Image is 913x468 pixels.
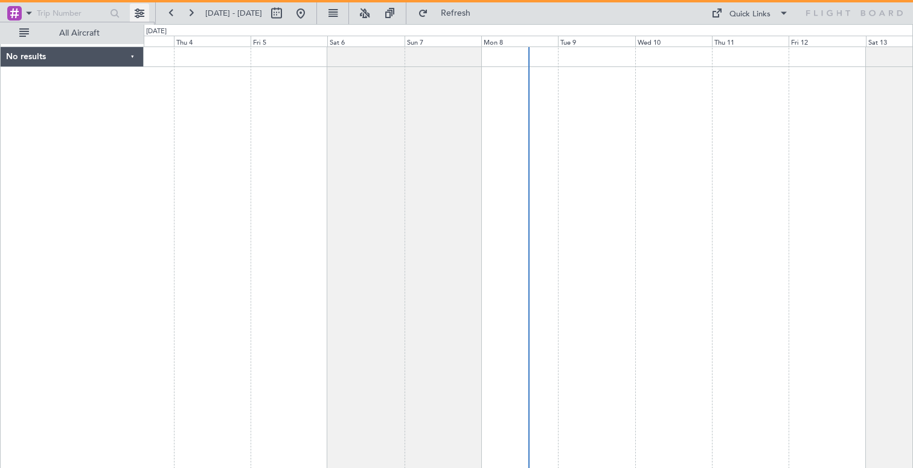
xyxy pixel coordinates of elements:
span: [DATE] - [DATE] [205,8,262,19]
span: All Aircraft [31,29,127,37]
div: Mon 8 [481,36,558,46]
div: Thu 4 [174,36,251,46]
div: [DATE] [146,27,167,37]
div: Wed 10 [635,36,712,46]
button: Quick Links [705,4,795,23]
div: Fri 5 [251,36,327,46]
div: Sun 7 [405,36,481,46]
div: Quick Links [729,8,770,21]
div: Thu 11 [712,36,789,46]
div: Sat 6 [327,36,404,46]
input: Trip Number [37,4,104,22]
span: Refresh [431,9,481,18]
div: Fri 12 [789,36,865,46]
button: All Aircraft [13,24,131,43]
button: Refresh [412,4,485,23]
div: Tue 9 [558,36,635,46]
